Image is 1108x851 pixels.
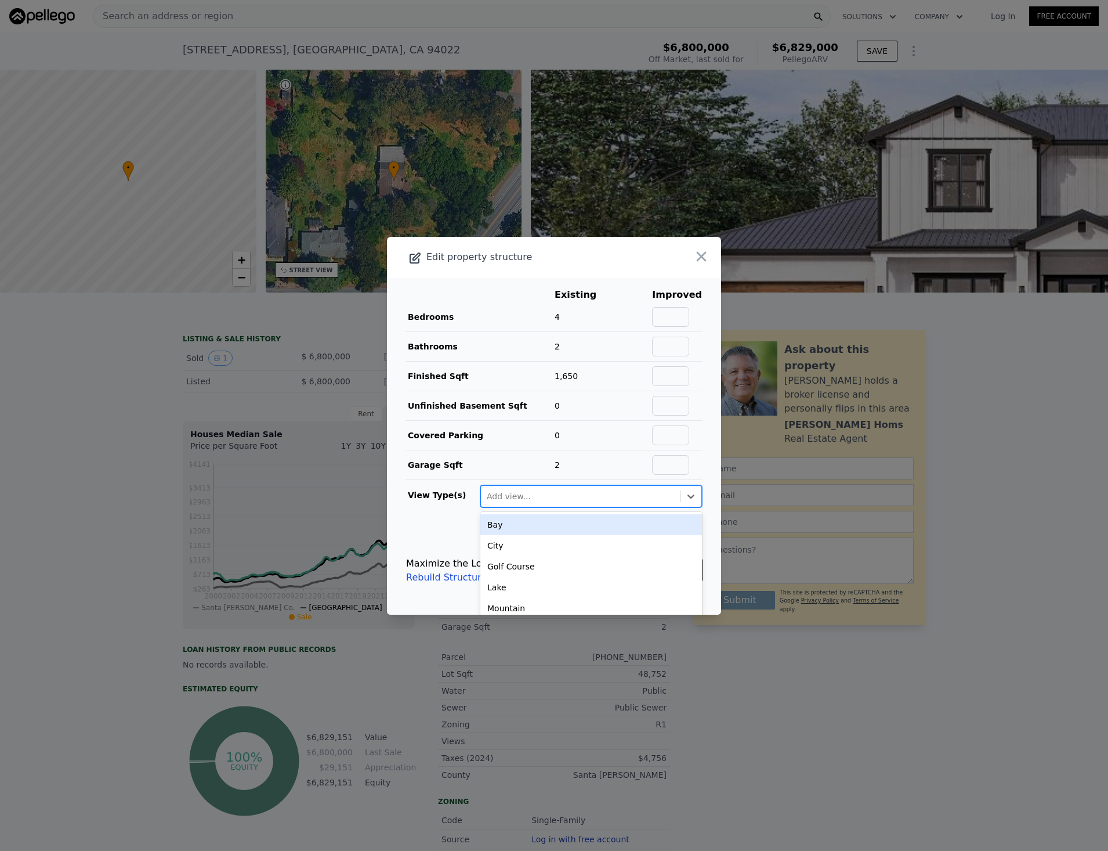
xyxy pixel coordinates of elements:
[405,361,554,391] td: Finished Sqft
[555,342,560,351] span: 2
[555,401,560,410] span: 0
[405,391,554,420] td: Unfinished Basement Sqft
[387,249,654,265] div: Edit property structure
[554,287,614,302] th: Existing
[555,431,560,440] span: 0
[555,372,578,381] span: 1,650
[406,557,487,571] div: Maximize the Lot
[480,535,702,556] div: City
[480,556,702,577] div: Golf Course
[405,302,554,332] td: Bedrooms
[555,312,560,322] span: 4
[405,450,554,479] td: Garage Sqft
[555,460,560,470] span: 2
[480,598,702,619] div: Mountain
[405,420,554,450] td: Covered Parking
[480,514,702,535] div: Bay
[651,287,703,302] th: Improved
[406,571,487,585] a: Rebuild Structure
[405,480,480,508] td: View Type(s)
[480,577,702,598] div: Lake
[405,331,554,361] td: Bathrooms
